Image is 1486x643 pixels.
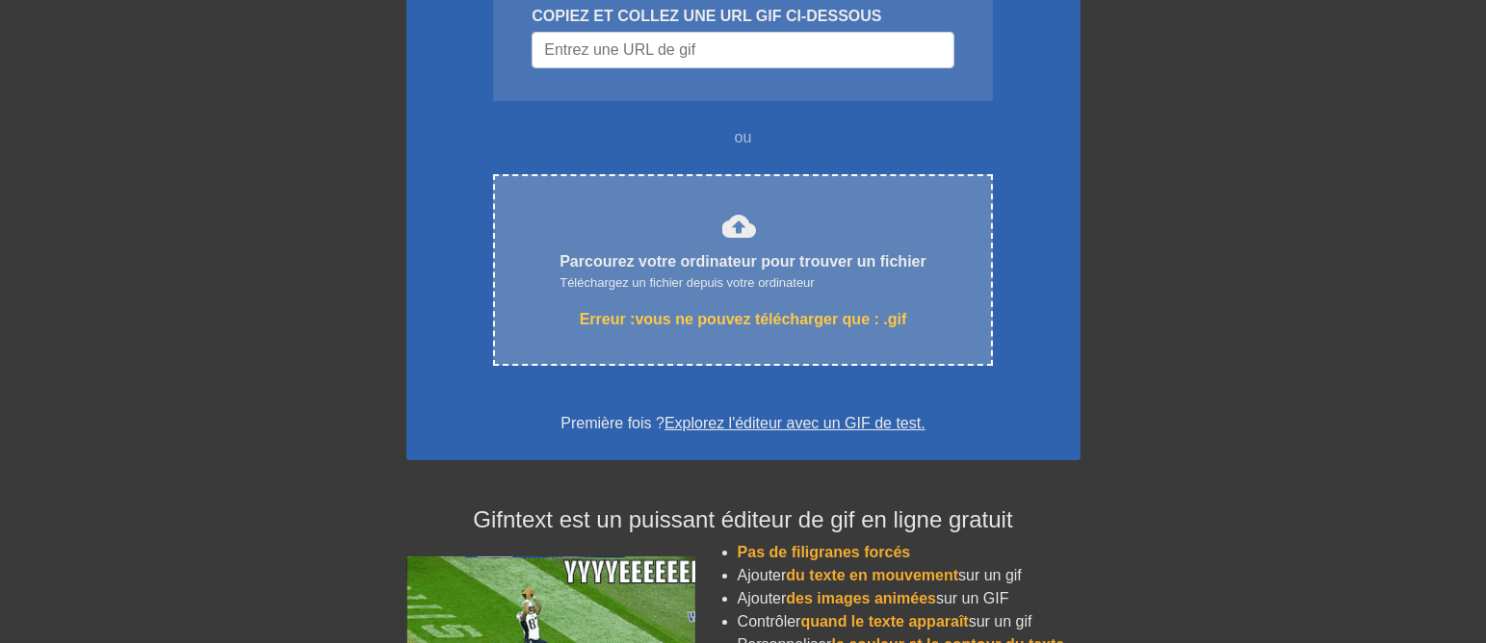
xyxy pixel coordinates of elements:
font: sur un gif [958,567,1022,583]
font: des images animées [786,590,936,606]
font: du texte en mouvement [786,567,958,583]
font: Ajouter [738,590,787,606]
font: Contrôler [738,613,801,630]
font: ou [735,129,752,145]
font: Erreur : [580,311,636,327]
font: Téléchargez un fichier depuis votre ordinateur [560,275,814,290]
font: COPIEZ ET COLLEZ UNE URL GIF CI-DESSOUS [532,8,881,24]
input: Nom d'utilisateur [532,32,953,68]
font: cloud_upload [722,209,757,244]
font: quand le texte apparaît [800,613,968,630]
font: Ajouter [738,567,787,583]
a: Explorez l'éditeur avec un GIF de test. [665,415,925,431]
font: vous ne pouvez télécharger que : .gif [635,311,906,327]
font: Première fois ? [561,415,665,431]
font: Parcourez votre ordinateur pour trouver un fichier [560,253,926,270]
font: sur un gif [969,613,1032,630]
font: Gifntext est un puissant éditeur de gif en ligne gratuit [473,506,1012,532]
font: Pas de filigranes forcés [738,544,911,560]
font: sur un GIF [936,590,1009,606]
